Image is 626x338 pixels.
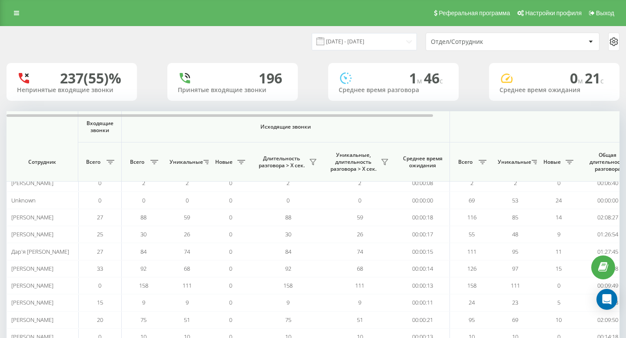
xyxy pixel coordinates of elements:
span: 0 [229,265,232,272]
span: 2 [514,179,517,187]
span: 116 [467,213,476,221]
span: 0 [229,282,232,289]
td: 00:00:08 [396,175,450,192]
span: 59 [184,213,190,221]
span: 0 [557,179,560,187]
span: Всего [83,159,104,166]
span: Unknown [11,196,36,204]
span: 26 [357,230,363,238]
span: 84 [140,248,147,255]
span: 95 [512,248,518,255]
span: Дар'я [PERSON_NAME] [11,248,69,255]
span: Уникальные [170,159,201,166]
span: 2 [142,179,145,187]
span: м [417,76,424,86]
span: 0 [186,196,189,204]
td: 00:00:14 [396,260,450,277]
span: 75 [140,316,147,324]
div: Среднее время разговора [339,86,448,94]
span: 75 [285,316,291,324]
span: 92 [285,265,291,272]
span: 0 [229,248,232,255]
div: 237 (55)% [60,70,121,86]
span: 0 [98,282,101,289]
span: 5 [557,298,560,306]
span: 59 [357,213,363,221]
span: Уникальные, длительность разговора > Х сек. [328,152,378,172]
span: 24 [556,196,562,204]
span: 0 [229,179,232,187]
span: 88 [140,213,147,221]
span: 0 [229,196,232,204]
span: c [440,76,443,86]
span: 68 [184,265,190,272]
span: 0 [557,282,560,289]
span: 158 [283,282,293,289]
span: 55 [469,230,475,238]
span: Входящие звонки [84,120,115,133]
span: [PERSON_NAME] [11,179,53,187]
span: Сотрудник [14,159,70,166]
td: 00:00:17 [396,226,450,243]
span: 111 [183,282,192,289]
span: Исходящие звонки [142,123,430,130]
span: 14 [556,213,562,221]
span: 0 [358,196,361,204]
span: 111 [467,248,476,255]
td: 00:00:11 [396,294,450,311]
span: Выход [596,10,614,17]
span: 0 [98,179,101,187]
span: 46 [424,69,443,87]
span: 88 [285,213,291,221]
span: 95 [469,316,475,324]
span: 53 [512,196,518,204]
div: Open Intercom Messenger [596,289,617,310]
span: 0 [229,213,232,221]
span: 51 [184,316,190,324]
span: 0 [229,316,232,324]
span: [PERSON_NAME] [11,213,53,221]
span: Новые [541,159,563,166]
span: 9 [186,298,189,306]
span: Настройки профиля [525,10,582,17]
span: 0 [229,298,232,306]
span: 1 [409,69,424,87]
span: 51 [357,316,363,324]
span: 10 [556,316,562,324]
span: 69 [469,196,475,204]
td: 00:00:13 [396,277,450,294]
td: 00:00:00 [396,192,450,209]
span: 111 [511,282,520,289]
div: Принятые входящие звонки [178,86,287,94]
span: 126 [467,265,476,272]
span: 27 [97,248,103,255]
span: 9 [358,298,361,306]
span: 2 [358,179,361,187]
span: 9 [557,230,560,238]
span: Реферальная программа [439,10,510,17]
div: Отдел/Сотрудник [431,38,535,46]
span: [PERSON_NAME] [11,265,53,272]
span: 69 [512,316,518,324]
span: Всего [454,159,476,166]
span: 27 [97,213,103,221]
span: 97 [512,265,518,272]
span: 25 [97,230,103,238]
span: 24 [469,298,475,306]
span: м [578,76,585,86]
span: 111 [355,282,364,289]
span: Длительность разговора > Х сек. [256,155,306,169]
span: Всего [126,159,148,166]
span: 74 [184,248,190,255]
span: 30 [140,230,147,238]
div: Среднее время ожидания [499,86,609,94]
span: 30 [285,230,291,238]
div: Непринятые входящие звонки [17,86,127,94]
span: 20 [97,316,103,324]
td: 00:00:15 [396,243,450,260]
span: 158 [139,282,148,289]
span: Новые [213,159,235,166]
span: 85 [512,213,518,221]
span: 23 [512,298,518,306]
span: 2 [186,179,189,187]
